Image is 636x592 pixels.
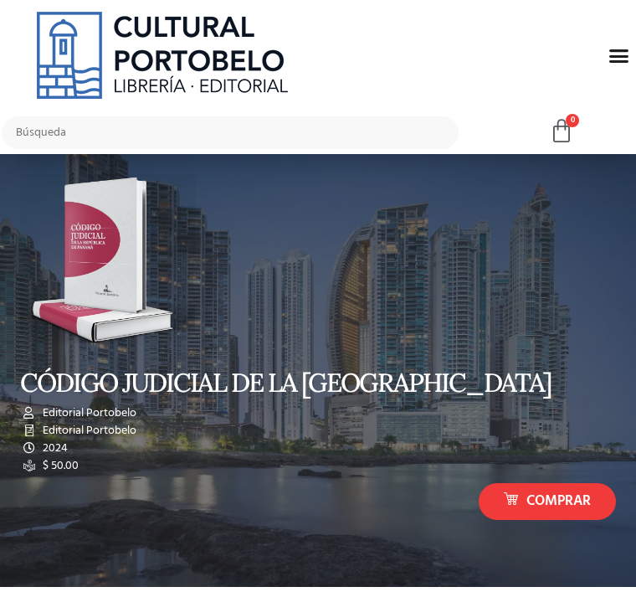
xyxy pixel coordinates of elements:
[20,369,616,395] p: CÓDIGO JUDICIAL DE LA [GEOGRAPHIC_DATA]
[38,404,136,422] span: Editorial Portobelo
[566,114,579,127] span: 0
[38,440,68,457] span: 2024
[38,422,136,440] span: Editorial Portobelo
[526,491,591,512] span: Comprar
[603,39,635,71] div: Menu Toggle
[479,483,616,521] a: Comprar
[2,116,459,149] input: Búsqueda
[549,119,574,144] a: 0
[38,457,79,475] span: $ 50.00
